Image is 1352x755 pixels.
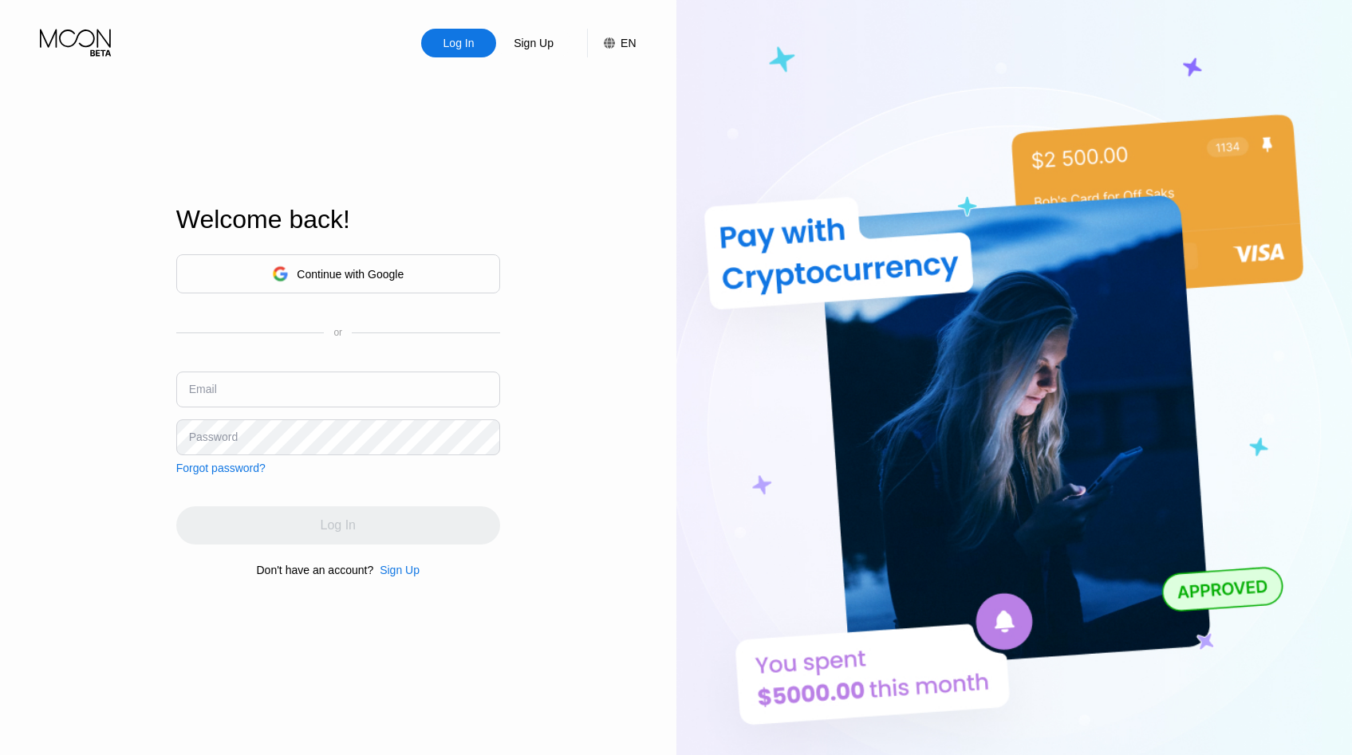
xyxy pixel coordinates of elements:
[442,35,476,51] div: Log In
[297,268,404,281] div: Continue with Google
[176,205,500,234] div: Welcome back!
[189,383,217,395] div: Email
[512,35,555,51] div: Sign Up
[257,564,374,576] div: Don't have an account?
[373,564,420,576] div: Sign Up
[176,254,500,293] div: Continue with Google
[176,462,266,474] div: Forgot password?
[496,29,571,57] div: Sign Up
[333,327,342,338] div: or
[621,37,636,49] div: EN
[380,564,420,576] div: Sign Up
[587,29,636,57] div: EN
[189,431,238,443] div: Password
[421,29,496,57] div: Log In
